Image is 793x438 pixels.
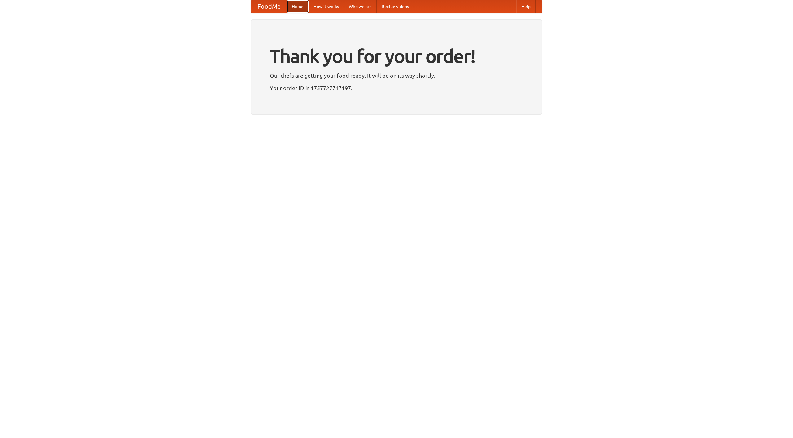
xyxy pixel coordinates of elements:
[270,41,523,71] h1: Thank you for your order!
[516,0,536,13] a: Help
[270,83,523,93] p: Your order ID is 1757727717197.
[287,0,309,13] a: Home
[309,0,344,13] a: How it works
[344,0,377,13] a: Who we are
[251,0,287,13] a: FoodMe
[270,71,523,80] p: Our chefs are getting your food ready. It will be on its way shortly.
[377,0,414,13] a: Recipe videos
